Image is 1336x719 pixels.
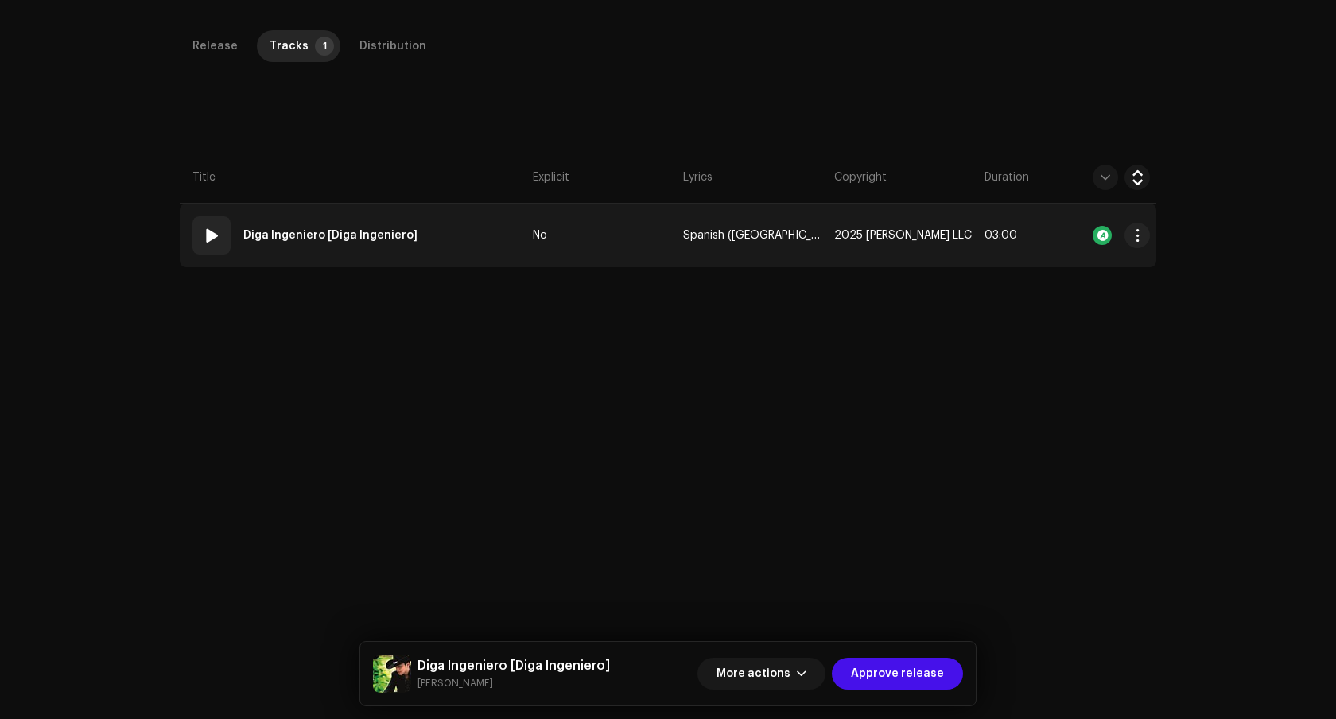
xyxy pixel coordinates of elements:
[315,37,334,56] p-badge: 1
[834,230,972,242] span: 2025 Daniel Luna LLC
[697,658,825,690] button: More actions
[832,658,963,690] button: Approve release
[851,658,944,690] span: Approve release
[417,675,610,691] small: Diga Ingeniero [Diga Ingeniero]
[533,230,547,242] span: No
[683,230,821,242] span: Spanish ([GEOGRAPHIC_DATA])
[985,230,1017,241] span: 03:00
[533,169,569,185] span: Explicit
[270,30,309,62] div: Tracks
[417,656,610,675] h5: Diga Ingeniero [Diga Ingeniero]
[834,169,887,185] span: Copyright
[243,220,417,251] strong: Diga Ingeniero [Diga Ingeniero]
[717,658,790,690] span: More actions
[373,655,411,693] img: e17ecf2a-7865-4cf7-9199-cb7555ec0e4b
[359,30,426,62] div: Distribution
[985,169,1029,185] span: Duration
[683,169,713,185] span: Lyrics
